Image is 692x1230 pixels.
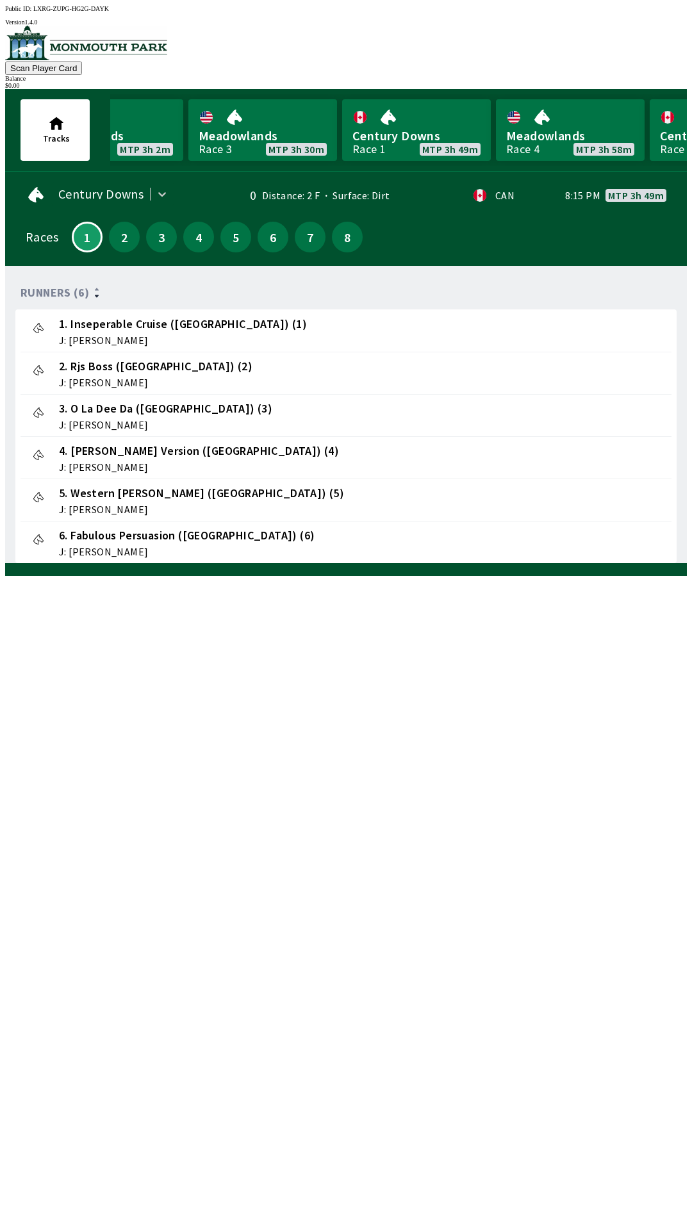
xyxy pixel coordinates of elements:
[33,5,109,12] span: LXRG-ZUPG-HG2G-DAYK
[422,144,478,154] span: MTP 3h 49m
[506,144,540,154] div: Race 4
[258,222,288,252] button: 6
[109,222,140,252] button: 2
[495,190,515,201] div: CAN
[59,485,344,502] span: 5. Western [PERSON_NAME] ([GEOGRAPHIC_DATA]) (5)
[5,61,82,75] button: Scan Player Card
[76,234,98,240] span: 1
[26,232,58,242] div: Races
[576,144,632,154] span: MTP 3h 58m
[268,144,324,154] span: MTP 3h 30m
[21,288,89,298] span: Runners (6)
[565,190,600,201] span: 8:15 PM
[112,233,136,242] span: 2
[59,316,307,332] span: 1. Inseperable Cruise ([GEOGRAPHIC_DATA]) (1)
[59,504,344,514] span: J: [PERSON_NAME]
[59,443,339,459] span: 4. [PERSON_NAME] Version ([GEOGRAPHIC_DATA]) (4)
[261,233,285,242] span: 6
[5,75,687,82] div: Balance
[149,233,174,242] span: 3
[199,144,232,154] div: Race 3
[332,222,363,252] button: 8
[58,189,144,199] span: Century Downs
[21,99,90,161] button: Tracks
[352,144,386,154] div: Race 1
[183,222,214,252] button: 4
[335,233,359,242] span: 8
[295,222,325,252] button: 7
[5,5,687,12] div: Public ID:
[186,233,211,242] span: 4
[5,19,687,26] div: Version 1.4.0
[320,189,390,202] span: Surface: Dirt
[59,420,272,430] span: J: [PERSON_NAME]
[59,546,315,557] span: J: [PERSON_NAME]
[5,82,687,89] div: $ 0.00
[21,286,671,299] div: Runners (6)
[59,358,252,375] span: 2. Rjs Boss ([GEOGRAPHIC_DATA]) (2)
[199,127,327,144] span: Meadowlands
[59,527,315,544] span: 6. Fabulous Persuasion ([GEOGRAPHIC_DATA]) (6)
[342,99,491,161] a: Century DownsRace 1MTP 3h 49m
[212,190,257,201] div: 0
[298,233,322,242] span: 7
[59,400,272,417] span: 3. O La Dee Da ([GEOGRAPHIC_DATA]) (3)
[146,222,177,252] button: 3
[352,127,481,144] span: Century Downs
[262,189,320,202] span: Distance: 2 F
[608,190,664,201] span: MTP 3h 49m
[188,99,337,161] a: MeadowlandsRace 3MTP 3h 30m
[59,335,307,345] span: J: [PERSON_NAME]
[5,26,167,60] img: venue logo
[496,99,645,161] a: MeadowlandsRace 4MTP 3h 58m
[59,462,339,472] span: J: [PERSON_NAME]
[120,144,170,154] span: MTP 3h 2m
[224,233,248,242] span: 5
[506,127,634,144] span: Meadowlands
[72,222,103,252] button: 1
[220,222,251,252] button: 5
[43,133,70,144] span: Tracks
[59,377,252,388] span: J: [PERSON_NAME]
